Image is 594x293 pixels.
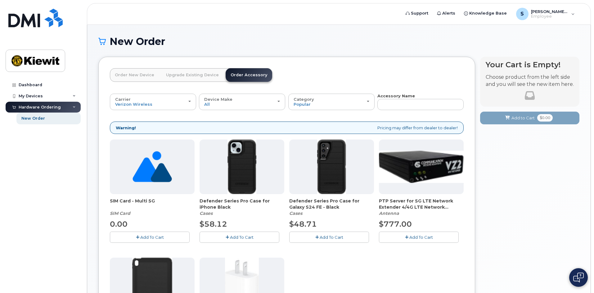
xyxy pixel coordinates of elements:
button: Add To Cart [110,232,190,242]
strong: Accessory Name [377,93,415,98]
div: Defender Series Pro Case for Galaxy S24 FE - Black [289,198,374,216]
div: Defender Series Pro Case for iPhone Black [200,198,284,216]
span: Carrier [115,97,131,102]
strong: Warning! [116,125,136,131]
span: Add To Cart [320,235,343,240]
a: Upgrade Existing Device [161,68,224,82]
span: All [204,102,210,107]
span: Popular [294,102,311,107]
span: 0.00 [110,220,128,229]
img: defenderiphone14.png [227,140,257,194]
span: Add To Cart [230,235,254,240]
button: Add To Cart [379,232,459,242]
span: Add to Cart [511,115,535,121]
em: Antenna [379,211,399,216]
button: Add To Cart [289,232,369,242]
img: defenders23fe.png [317,140,346,194]
button: Add To Cart [200,232,279,242]
em: Cases [200,211,213,216]
span: SIM Card - Multi 5G [110,198,195,210]
button: Device Make All [199,94,285,110]
span: PTP Server for 5G LTE Network Extender 4/4G LTE Network Extender 3 [379,198,464,210]
img: Open chat [573,273,584,282]
span: Defender Series Pro Case for iPhone Black [200,198,284,210]
span: $777.00 [379,220,412,229]
button: Category Popular [288,94,375,110]
p: Choose product from the left side and you will see the new item here. [486,74,574,88]
img: no_image_found-2caef05468ed5679b831cfe6fc140e25e0c280774317ffc20a367ab7fd17291e.png [133,140,172,194]
a: Order New Device [110,68,159,82]
span: Verizon Wireless [115,102,152,107]
span: Add To Cart [409,235,433,240]
span: $48.71 [289,220,317,229]
h1: New Order [98,36,579,47]
span: $0.00 [537,114,553,122]
em: Cases [289,211,302,216]
span: $58.12 [200,220,227,229]
div: SIM Card - Multi 5G [110,198,195,216]
span: Category [294,97,314,102]
h4: Your Cart is Empty! [486,60,574,69]
button: Add to Cart $0.00 [480,112,579,124]
div: PTP Server for 5G LTE Network Extender 4/4G LTE Network Extender 3 [379,198,464,216]
img: Casa_Sysem.png [379,151,464,183]
span: Defender Series Pro Case for Galaxy S24 FE - Black [289,198,374,210]
span: Add To Cart [140,235,164,240]
em: SIM Card [110,211,130,216]
span: Device Make [204,97,232,102]
a: Order Accessory [226,68,272,82]
button: Carrier Verizon Wireless [110,94,196,110]
div: Pricing may differ from dealer to dealer! [110,122,464,134]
